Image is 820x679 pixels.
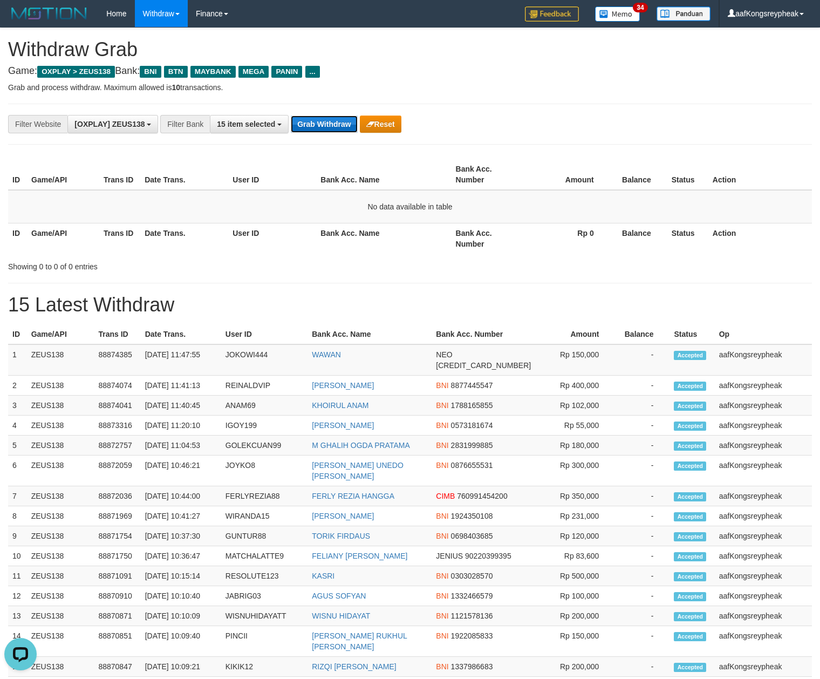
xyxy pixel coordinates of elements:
td: 7 [8,486,27,506]
th: Action [708,159,812,190]
a: [PERSON_NAME] [312,381,374,390]
th: Bank Acc. Number [432,324,535,344]
span: BNI [436,381,448,390]
td: [DATE] 10:44:00 [141,486,221,506]
td: 88870847 [94,657,140,677]
span: BTN [164,66,188,78]
span: Copy 5859459213864902 to clipboard [436,361,531,370]
td: KIKIK12 [221,657,307,677]
th: Game/API [27,223,99,254]
a: [PERSON_NAME] [312,421,374,430]
td: ZEUS138 [27,586,94,606]
td: 9 [8,526,27,546]
span: Accepted [674,402,706,411]
a: TORIK FIRDAUS [312,532,370,540]
th: Status [667,159,708,190]
td: - [615,546,669,566]
td: [DATE] 10:10:09 [141,606,221,626]
td: REINALDVIP [221,376,307,396]
div: Filter Bank [160,115,210,133]
img: Feedback.jpg [525,6,579,22]
td: RESOLUTE123 [221,566,307,586]
th: Action [708,223,812,254]
td: - [615,586,669,606]
td: 14 [8,626,27,657]
th: Bank Acc. Name [316,223,451,254]
td: JABRIG03 [221,586,307,606]
td: 88870910 [94,586,140,606]
td: 88872757 [94,436,140,456]
td: - [615,436,669,456]
td: IGOY199 [221,416,307,436]
td: 88874385 [94,344,140,376]
td: - [615,456,669,486]
td: No data available in table [8,190,812,223]
td: 88871754 [94,526,140,546]
td: 10 [8,546,27,566]
th: Date Trans. [141,324,221,344]
span: BNI [436,401,448,410]
td: - [615,606,669,626]
th: Status [669,324,714,344]
button: Grab Withdraw [291,116,357,133]
td: - [615,506,669,526]
strong: 10 [172,83,180,92]
th: User ID [221,324,307,344]
td: ZEUS138 [27,376,94,396]
td: ZEUS138 [27,416,94,436]
td: [DATE] 10:36:47 [141,546,221,566]
td: [DATE] 10:41:27 [141,506,221,526]
div: Filter Website [8,115,67,133]
span: Copy 0573181674 to clipboard [451,421,493,430]
td: 8 [8,506,27,526]
td: 1 [8,344,27,376]
a: [PERSON_NAME] RUKHUL [PERSON_NAME] [312,632,407,651]
span: BNI [436,461,448,470]
a: AGUS SOFYAN [312,592,366,600]
span: Accepted [674,612,706,621]
div: Showing 0 to 0 of 0 entries [8,257,333,272]
span: MEGA [238,66,269,78]
td: [DATE] 11:20:10 [141,416,221,436]
span: BNI [436,662,448,671]
span: BNI [436,441,448,450]
td: aafKongsreypheak [715,606,812,626]
span: BNI [436,632,448,640]
span: Accepted [674,382,706,391]
td: [DATE] 10:15:14 [141,566,221,586]
th: Bank Acc. Name [307,324,432,344]
td: aafKongsreypheak [715,526,812,546]
td: ANAM69 [221,396,307,416]
td: - [615,344,669,376]
td: FERLYREZIA88 [221,486,307,506]
span: Copy 0698403685 to clipboard [451,532,493,540]
td: Rp 350,000 [535,486,615,506]
td: 2 [8,376,27,396]
td: 6 [8,456,27,486]
span: ... [305,66,320,78]
button: [OXPLAY] ZEUS138 [67,115,158,133]
td: ZEUS138 [27,606,94,626]
span: Accepted [674,532,706,541]
td: 3 [8,396,27,416]
span: Copy 2831999885 to clipboard [451,441,493,450]
a: WAWAN [312,350,341,359]
td: aafKongsreypheak [715,546,812,566]
td: [DATE] 11:41:13 [141,376,221,396]
span: 15 item selected [217,120,275,128]
span: Copy 1924350108 to clipboard [451,512,493,520]
td: Rp 200,000 [535,657,615,677]
td: Rp 180,000 [535,436,615,456]
a: M GHALIH OGDA PRATAMA [312,441,410,450]
td: 88870851 [94,626,140,657]
a: KASRI [312,572,334,580]
span: BNI [436,592,448,600]
span: Copy 1121578136 to clipboard [451,612,493,620]
td: - [615,416,669,436]
td: ZEUS138 [27,456,94,486]
span: Accepted [674,663,706,672]
td: ZEUS138 [27,436,94,456]
td: aafKongsreypheak [715,586,812,606]
th: Bank Acc. Number [452,223,524,254]
td: - [615,526,669,546]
